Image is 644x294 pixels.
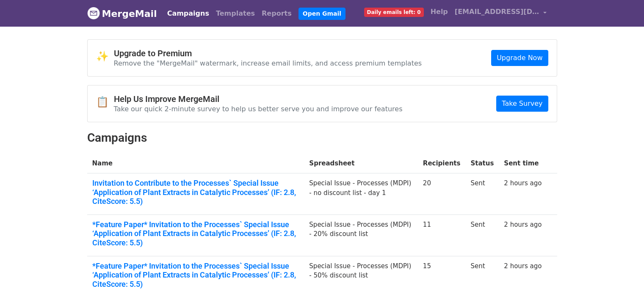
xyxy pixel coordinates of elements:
[602,253,644,294] iframe: Chat Widget
[96,96,114,108] span: 📋
[361,3,427,20] a: Daily emails left: 0
[465,214,499,256] td: Sent
[87,5,157,22] a: MergeMail
[114,48,422,58] h4: Upgrade to Premium
[304,154,418,173] th: Spreadsheet
[304,173,418,215] td: Special Issue - Processes (MDPI) - no discount list - day 1
[465,154,499,173] th: Status
[258,5,295,22] a: Reports
[451,3,550,23] a: [EMAIL_ADDRESS][DOMAIN_NAME]
[92,220,299,247] a: *Feature Paper* Invitation to the Processes` Special Issue ‘Application of Plant Extracts in Cata...
[418,214,466,256] td: 11
[92,179,299,206] a: Invitation to Contribute to the Processes` Special Issue ‘Application of Plant Extracts in Cataly...
[96,50,114,63] span: ✨
[213,5,258,22] a: Templates
[602,253,644,294] div: Widget de chat
[114,104,403,113] p: Take our quick 2-minute survey to help us better serve you and improve our features
[504,221,542,228] a: 2 hours ago
[465,173,499,215] td: Sent
[299,8,345,20] a: Open Gmail
[87,154,304,173] th: Name
[364,8,424,17] span: Daily emails left: 0
[455,7,539,17] span: [EMAIL_ADDRESS][DOMAIN_NAME]
[87,131,557,145] h2: Campaigns
[87,7,100,19] img: MergeMail logo
[418,154,466,173] th: Recipients
[114,59,422,68] p: Remove the "MergeMail" watermark, increase email limits, and access premium templates
[427,3,451,20] a: Help
[499,154,547,173] th: Sent time
[92,261,299,289] a: *Feature Paper* Invitation to the Processes` Special Issue ‘Application of Plant Extracts in Cata...
[418,173,466,215] td: 20
[504,262,542,270] a: 2 hours ago
[496,96,548,112] a: Take Survey
[304,214,418,256] td: Special Issue - Processes (MDPI) - 20% discount list
[491,50,548,66] a: Upgrade Now
[164,5,213,22] a: Campaigns
[114,94,403,104] h4: Help Us Improve MergeMail
[504,179,542,187] a: 2 hours ago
